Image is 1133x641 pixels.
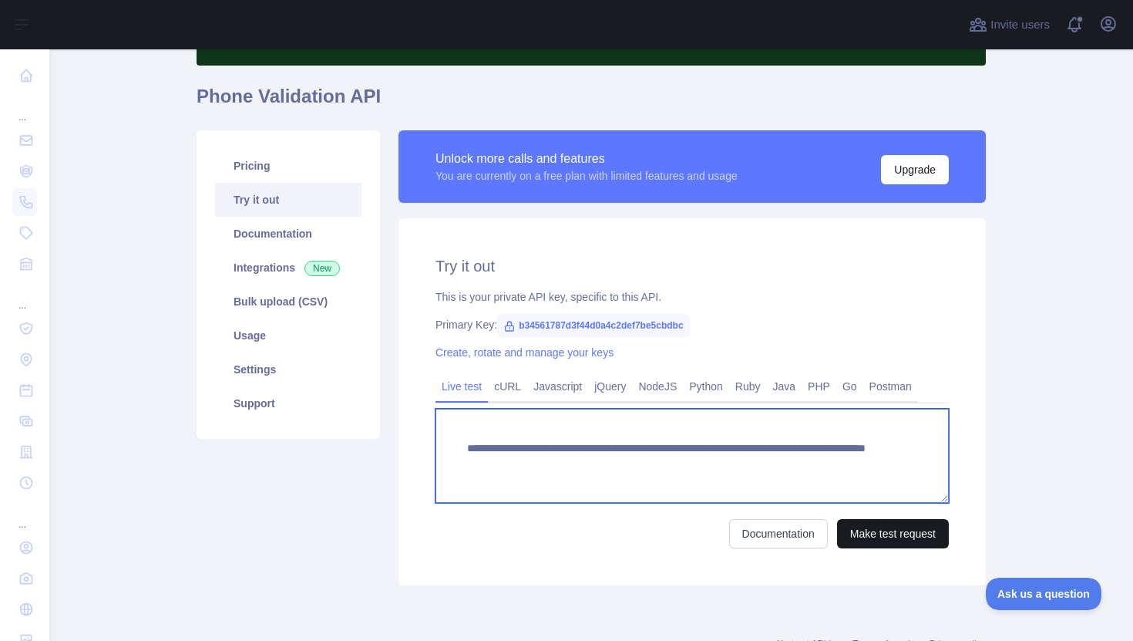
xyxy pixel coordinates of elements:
[215,386,361,420] a: Support
[12,500,37,531] div: ...
[304,261,340,276] span: New
[215,319,361,353] a: Usage
[632,374,683,399] a: NodeJS
[488,374,527,399] a: cURL
[215,251,361,285] a: Integrations New
[729,519,828,548] a: Documentation
[837,519,949,548] button: Make test request
[863,374,918,399] a: Postman
[588,374,632,399] a: jQuery
[215,149,361,183] a: Pricing
[497,314,689,337] span: b34561787d3f44d0a4c2def7be5cbdbc
[215,183,361,217] a: Try it out
[197,84,986,121] h1: Phone Validation API
[966,12,1053,37] button: Invite users
[12,93,37,123] div: ...
[215,285,361,319] a: Bulk upload (CSV)
[836,374,863,399] a: Go
[435,374,488,399] a: Live test
[527,374,588,399] a: Javascript
[215,217,361,251] a: Documentation
[767,374,802,399] a: Java
[435,168,738,184] div: You are currently on a free plan with limited features and usage
[683,374,729,399] a: Python
[990,16,1050,34] span: Invite users
[215,353,361,386] a: Settings
[12,281,37,312] div: ...
[729,374,767,399] a: Ruby
[802,374,836,399] a: PHP
[435,289,949,305] div: This is your private API key, specific to this API.
[986,578,1102,610] iframe: Toggle Customer Support
[435,317,949,332] div: Primary Key:
[881,155,949,184] button: Upgrade
[435,150,738,168] div: Unlock more calls and features
[435,346,614,359] a: Create, rotate and manage your keys
[435,255,949,277] h2: Try it out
